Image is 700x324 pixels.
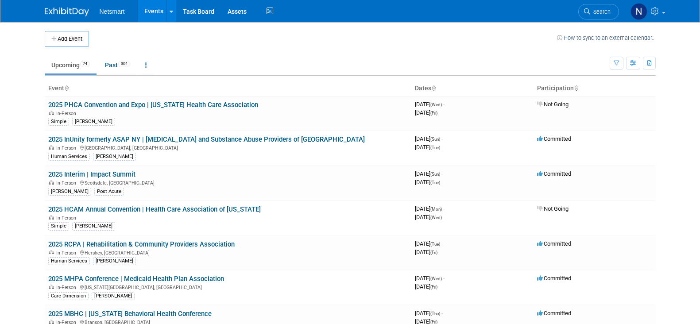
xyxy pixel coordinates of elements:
[441,135,443,142] span: -
[430,276,442,281] span: (Wed)
[48,135,365,143] a: 2025 InUnity formerly ASAP NY | [MEDICAL_DATA] and Substance Abuse Providers of [GEOGRAPHIC_DATA]
[48,205,261,213] a: 2025 HCAM Annual Convention | Health Care Association of [US_STATE]
[415,101,445,108] span: [DATE]
[415,214,442,220] span: [DATE]
[537,240,571,247] span: Committed
[415,144,440,150] span: [DATE]
[48,179,408,186] div: Scottsdale, [GEOGRAPHIC_DATA]
[537,310,571,316] span: Committed
[80,61,90,67] span: 74
[49,320,54,324] img: In-Person Event
[441,240,443,247] span: -
[72,118,115,126] div: [PERSON_NAME]
[48,257,90,265] div: Human Services
[411,81,534,96] th: Dates
[48,170,135,178] a: 2025 Interim | Impact Summit
[98,57,137,73] a: Past304
[441,310,443,316] span: -
[430,111,437,116] span: (Fri)
[56,145,79,151] span: In-Person
[48,275,224,283] a: 2025 MHPA Conference | Medicaid Health Plan Association
[49,111,54,115] img: In-Person Event
[537,101,569,108] span: Not Going
[537,170,571,177] span: Committed
[48,144,408,151] div: [GEOGRAPHIC_DATA], [GEOGRAPHIC_DATA]
[430,137,440,142] span: (Sun)
[430,172,440,177] span: (Sun)
[415,249,437,255] span: [DATE]
[56,180,79,186] span: In-Person
[415,275,445,282] span: [DATE]
[415,179,440,185] span: [DATE]
[45,31,89,47] button: Add Event
[430,102,442,107] span: (Wed)
[48,283,408,290] div: [US_STATE][GEOGRAPHIC_DATA], [GEOGRAPHIC_DATA]
[56,285,79,290] span: In-Person
[415,240,443,247] span: [DATE]
[443,275,445,282] span: -
[48,310,212,318] a: 2025 MBHC | [US_STATE] Behavioral Health Conference
[118,61,130,67] span: 304
[430,145,440,150] span: (Tue)
[56,111,79,116] span: In-Person
[48,249,408,256] div: Hershey, [GEOGRAPHIC_DATA]
[64,85,69,92] a: Sort by Event Name
[430,180,440,185] span: (Tue)
[49,215,54,220] img: In-Person Event
[430,207,442,212] span: (Mon)
[49,145,54,150] img: In-Person Event
[49,285,54,289] img: In-Person Event
[430,285,437,289] span: (Fri)
[574,85,578,92] a: Sort by Participation Type
[415,283,437,290] span: [DATE]
[48,222,69,230] div: Simple
[430,242,440,247] span: (Tue)
[93,257,136,265] div: [PERSON_NAME]
[415,109,437,116] span: [DATE]
[557,35,656,41] a: How to sync to an external calendar...
[441,170,443,177] span: -
[48,292,89,300] div: Care Dimension
[72,222,115,230] div: [PERSON_NAME]
[415,135,443,142] span: [DATE]
[430,250,437,255] span: (Fri)
[48,188,91,196] div: [PERSON_NAME]
[93,153,136,161] div: [PERSON_NAME]
[56,250,79,256] span: In-Person
[45,57,97,73] a: Upcoming74
[415,205,445,212] span: [DATE]
[578,4,619,19] a: Search
[415,170,443,177] span: [DATE]
[45,8,89,16] img: ExhibitDay
[590,8,611,15] span: Search
[443,101,445,108] span: -
[45,81,411,96] th: Event
[431,85,436,92] a: Sort by Start Date
[443,205,445,212] span: -
[48,118,69,126] div: Simple
[537,135,571,142] span: Committed
[49,250,54,255] img: In-Person Event
[48,240,235,248] a: 2025 RCPA | Rehabilitation & Community Providers Association
[537,275,571,282] span: Committed
[430,215,442,220] span: (Wed)
[92,292,135,300] div: [PERSON_NAME]
[49,180,54,185] img: In-Person Event
[630,3,647,20] img: Nina Finn
[537,205,569,212] span: Not Going
[56,215,79,221] span: In-Person
[534,81,656,96] th: Participation
[430,311,440,316] span: (Thu)
[48,101,258,109] a: 2025 PHCA Convention and Expo | [US_STATE] Health Care Association
[94,188,124,196] div: Post Acute
[415,310,443,316] span: [DATE]
[48,153,90,161] div: Human Services
[100,8,125,15] span: Netsmart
